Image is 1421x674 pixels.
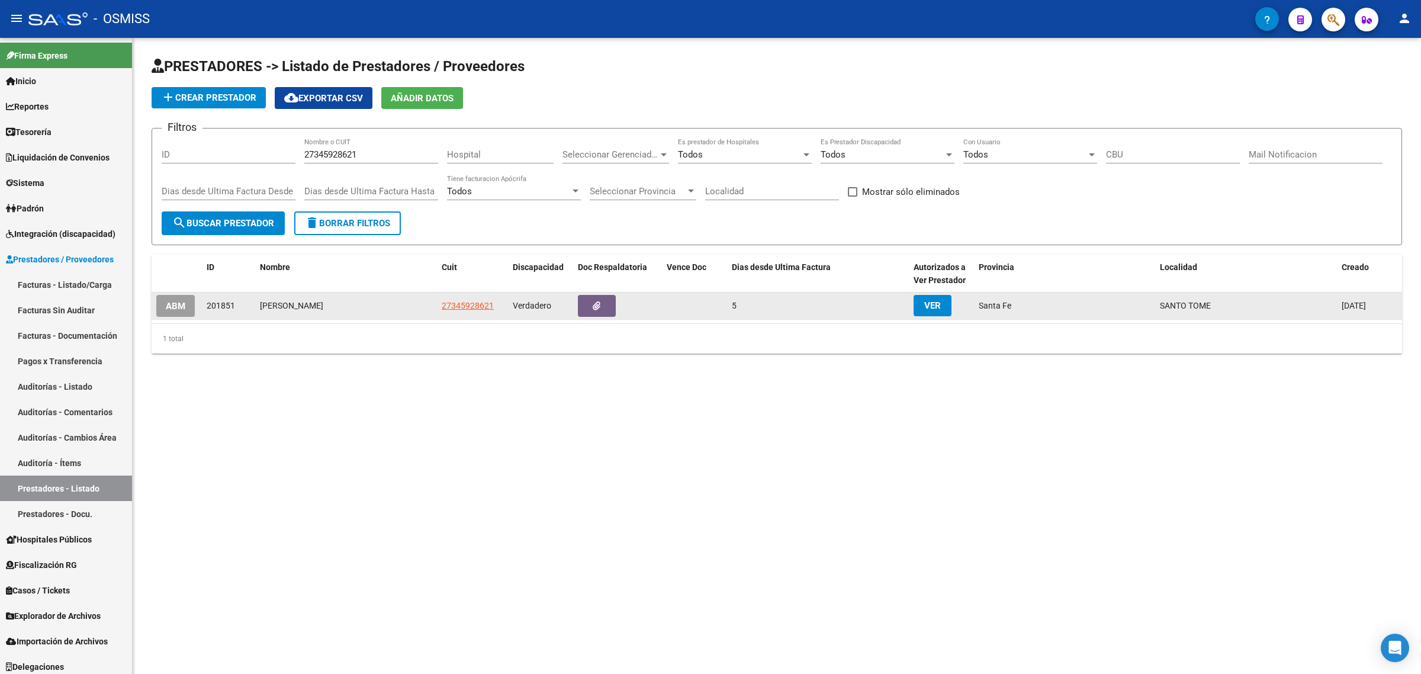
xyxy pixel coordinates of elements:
[963,149,988,160] span: Todos
[260,299,432,313] div: [PERSON_NAME]
[667,262,706,272] span: Vence Doc
[573,255,662,294] datatable-header-cell: Doc Respaldatoria
[974,255,1156,294] datatable-header-cell: Provincia
[909,255,974,294] datatable-header-cell: Autorizados a Ver Prestador
[732,301,737,310] span: 5
[914,295,951,316] button: VER
[924,300,941,311] span: VER
[6,126,52,139] span: Tesorería
[662,255,727,294] datatable-header-cell: Vence Doc
[9,11,24,25] mat-icon: menu
[152,87,266,108] button: Crear Prestador
[161,92,256,103] span: Crear Prestador
[284,91,298,105] mat-icon: cloud_download
[914,262,966,285] span: Autorizados a Ver Prestador
[1337,255,1402,294] datatable-header-cell: Creado
[161,90,175,104] mat-icon: add
[284,93,363,104] span: Exportar CSV
[391,93,454,104] span: Añadir Datos
[590,186,686,197] span: Seleccionar Provincia
[294,211,401,235] button: Borrar Filtros
[305,218,390,229] span: Borrar Filtros
[152,324,1402,354] div: 1 total
[202,255,255,294] datatable-header-cell: ID
[437,255,508,294] datatable-header-cell: Cuit
[6,202,44,215] span: Padrón
[162,211,285,235] button: Buscar Prestador
[6,227,115,240] span: Integración (discapacidad)
[6,75,36,88] span: Inicio
[6,584,70,597] span: Casos / Tickets
[513,301,551,310] span: Verdadero
[255,255,437,294] datatable-header-cell: Nombre
[513,262,564,272] span: Discapacidad
[6,559,77,572] span: Fiscalización RG
[152,58,525,75] span: PRESTADORES -> Listado de Prestadores / Proveedores
[727,255,909,294] datatable-header-cell: Dias desde Ultima Factura
[1342,301,1366,310] span: [DATE]
[6,176,44,190] span: Sistema
[305,216,319,230] mat-icon: delete
[6,151,110,164] span: Liquidación de Convenios
[447,186,472,197] span: Todos
[578,262,647,272] span: Doc Respaldatoria
[162,119,202,136] h3: Filtros
[381,87,463,109] button: Añadir Datos
[275,87,372,109] button: Exportar CSV
[821,149,845,160] span: Todos
[260,262,290,272] span: Nombre
[6,100,49,113] span: Reportes
[207,301,235,310] span: 201851
[1155,255,1337,294] datatable-header-cell: Localidad
[562,149,658,160] span: Seleccionar Gerenciador
[979,262,1014,272] span: Provincia
[1160,262,1197,272] span: Localidad
[172,216,187,230] mat-icon: search
[442,301,494,310] span: 27345928621
[94,6,150,32] span: - OSMISS
[979,301,1011,310] span: Santa Fe
[172,218,274,229] span: Buscar Prestador
[1397,11,1412,25] mat-icon: person
[732,262,831,272] span: Dias desde Ultima Factura
[6,49,67,62] span: Firma Express
[6,660,64,673] span: Delegaciones
[442,262,457,272] span: Cuit
[6,253,114,266] span: Prestadores / Proveedores
[1381,634,1409,662] div: Open Intercom Messenger
[1160,301,1211,310] span: SANTO TOME
[1342,262,1369,272] span: Creado
[6,533,92,546] span: Hospitales Públicos
[207,262,214,272] span: ID
[678,149,703,160] span: Todos
[166,301,185,312] span: ABM
[508,255,573,294] datatable-header-cell: Discapacidad
[6,635,108,648] span: Importación de Archivos
[156,295,195,317] button: ABM
[862,185,960,199] span: Mostrar sólo eliminados
[6,609,101,622] span: Explorador de Archivos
